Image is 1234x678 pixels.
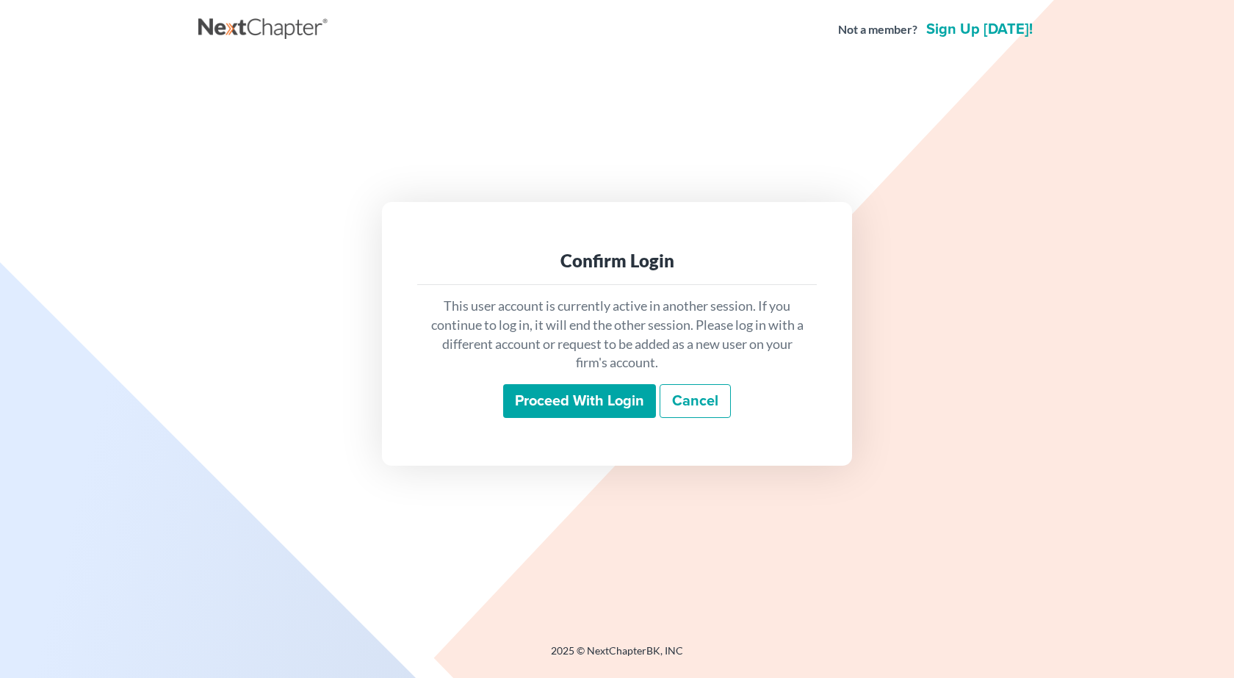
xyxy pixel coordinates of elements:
[923,22,1036,37] a: Sign up [DATE]!
[503,384,656,418] input: Proceed with login
[198,643,1036,670] div: 2025 © NextChapterBK, INC
[838,21,917,38] strong: Not a member?
[660,384,731,418] a: Cancel
[429,297,805,372] p: This user account is currently active in another session. If you continue to log in, it will end ...
[429,249,805,273] div: Confirm Login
